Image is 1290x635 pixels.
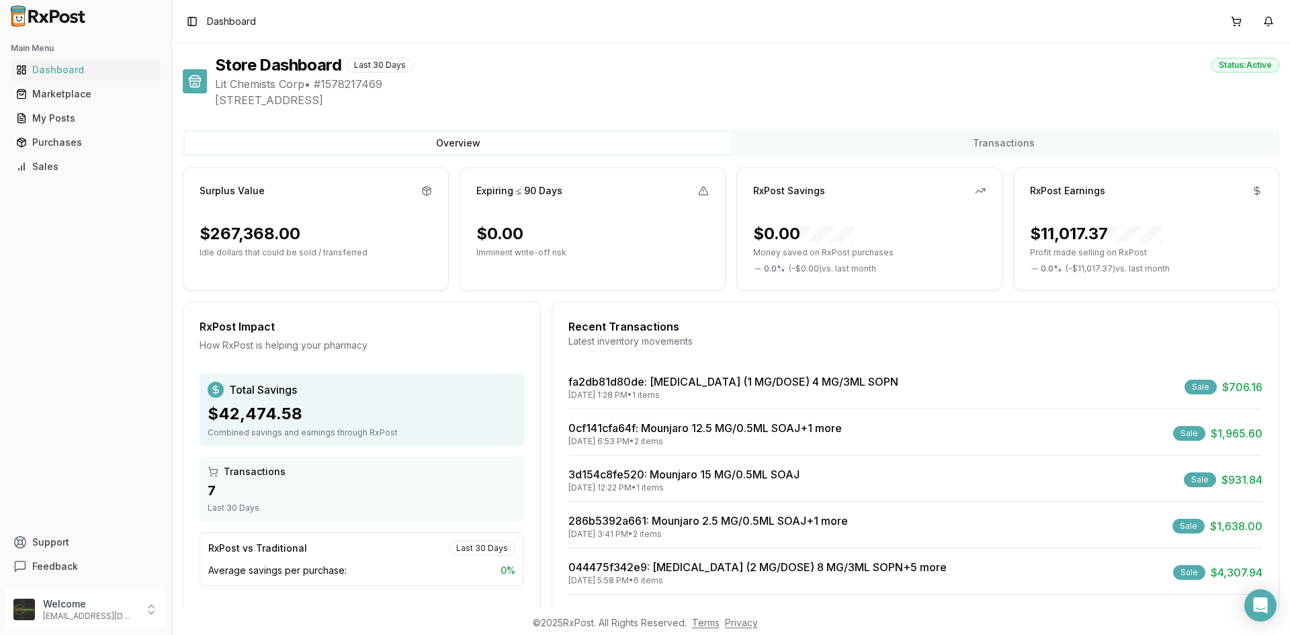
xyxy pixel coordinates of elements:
span: Transactions [224,465,286,478]
button: Feedback [5,554,166,579]
div: How RxPost is helping your pharmacy [200,339,524,352]
span: $931.84 [1221,472,1262,488]
button: My Posts [5,108,166,129]
a: 286b5392a661: Mounjaro 2.5 MG/0.5ML SOAJ+1 more [568,514,848,527]
div: Sale [1185,380,1217,394]
span: $706.16 [1222,379,1262,395]
span: $1,638.00 [1210,518,1262,534]
span: Lit Chemists Corp • # 1578217469 [215,76,1279,92]
div: 7 [208,481,516,500]
a: Marketplace [11,82,161,106]
a: 0cf141cfa64f: Mounjaro 12.5 MG/0.5ML SOAJ+1 more [568,421,842,435]
div: [DATE] 12:22 PM • 1 items [568,482,800,493]
div: Recent Transactions [568,319,1262,335]
nav: breadcrumb [207,15,256,28]
div: RxPost Earnings [1030,184,1105,198]
button: Purchases [5,132,166,153]
div: Status: Active [1211,58,1279,73]
div: Sale [1173,426,1205,441]
div: RxPost Savings [753,184,825,198]
p: Profit made selling on RxPost [1030,247,1262,258]
span: 0.0 % [764,263,785,274]
div: RxPost Impact [200,319,524,335]
div: Marketplace [16,87,155,101]
div: Sales [16,160,155,173]
button: Overview [185,132,731,154]
div: Sale [1173,565,1205,580]
span: $4,307.94 [1211,564,1262,581]
div: My Posts [16,112,155,125]
div: $0.00 [753,223,854,245]
a: 3d154c8fe520: Mounjaro 15 MG/0.5ML SOAJ [568,468,800,481]
a: Dashboard [11,58,161,82]
p: Idle dollars that could be sold / transferred [200,247,432,258]
div: [DATE] 5:58 PM • 6 items [568,575,947,586]
a: Privacy [725,617,758,628]
h2: Main Menu [11,43,161,54]
span: Dashboard [207,15,256,28]
a: Terms [692,617,720,628]
a: 044475f342e9: [MEDICAL_DATA] (2 MG/DOSE) 8 MG/3ML SOPN+5 more [568,560,947,574]
span: 0.0 % [1041,263,1062,274]
button: Transactions [731,132,1277,154]
div: RxPost vs Traditional [208,542,307,555]
div: Surplus Value [200,184,265,198]
span: $1,965.60 [1211,425,1262,441]
img: RxPost Logo [5,5,91,27]
div: $11,017.37 [1030,223,1162,245]
p: Imminent write-off risk [476,247,709,258]
a: Sales [11,155,161,179]
span: Feedback [32,560,78,573]
div: Sale [1172,519,1205,534]
div: Open Intercom Messenger [1244,589,1277,622]
div: Last 30 Days [449,541,515,556]
img: User avatar [13,599,35,620]
div: Expiring ≤ 90 Days [476,184,562,198]
span: ( - $11,017.37 ) vs. last month [1066,263,1170,274]
p: Money saved on RxPost purchases [753,247,986,258]
span: 0 % [501,564,515,577]
span: ( - $0.00 ) vs. last month [789,263,876,274]
span: Average savings per purchase: [208,564,347,577]
div: Combined savings and earnings through RxPost [208,427,516,438]
p: Welcome [43,597,136,611]
div: Sale [1184,472,1216,487]
button: Sales [5,156,166,177]
div: Dashboard [16,63,155,77]
div: Last 30 Days [208,503,516,513]
div: [DATE] 3:41 PM • 2 items [568,529,848,540]
div: Purchases [16,136,155,149]
a: Purchases [11,130,161,155]
a: My Posts [11,106,161,130]
span: [STREET_ADDRESS] [215,92,1279,108]
div: $267,368.00 [200,223,300,245]
a: fa2db81d80de: [MEDICAL_DATA] (1 MG/DOSE) 4 MG/3ML SOPN [568,375,898,388]
button: Support [5,530,166,554]
div: $0.00 [476,223,523,245]
button: Marketplace [5,83,166,105]
div: $42,474.58 [208,403,516,425]
div: [DATE] 1:28 PM • 1 items [568,390,898,400]
div: Last 30 Days [347,58,413,73]
div: [DATE] 6:53 PM • 2 items [568,436,842,447]
button: Dashboard [5,59,166,81]
span: Total Savings [229,382,297,398]
h1: Store Dashboard [215,54,341,76]
div: Latest inventory movements [568,335,1262,348]
p: [EMAIL_ADDRESS][DOMAIN_NAME] [43,611,136,622]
